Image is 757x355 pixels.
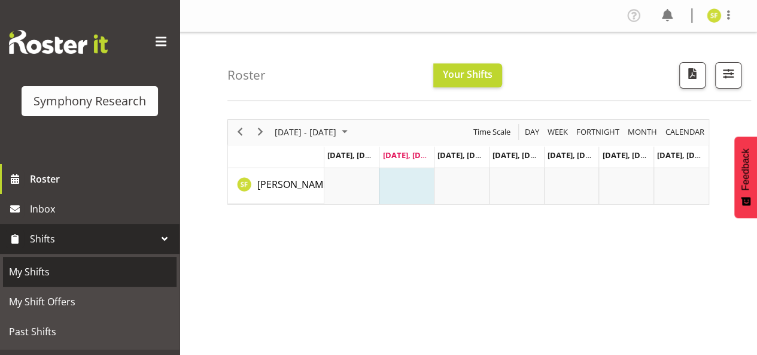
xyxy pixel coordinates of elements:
span: Roster [30,170,174,188]
span: [DATE] - [DATE] [273,125,338,139]
span: [DATE], [DATE] [437,150,492,160]
div: August 18 - 24, 2025 [270,120,355,145]
span: [DATE], [DATE] [492,150,547,160]
span: calendar [664,125,706,139]
span: Week [546,125,569,139]
a: My Shifts [3,257,177,287]
img: Rosterit website logo [9,30,108,54]
span: Fortnight [575,125,621,139]
span: Day [524,125,540,139]
button: Timeline Day [523,125,542,139]
a: [PERSON_NAME] [257,177,332,192]
div: previous period [230,120,250,145]
a: Past Shifts [3,317,177,347]
span: [DATE], [DATE] [548,150,602,160]
button: Fortnight [574,125,622,139]
img: siva-fohe11858.jpg [707,8,721,23]
button: Timeline Month [626,125,659,139]
button: Download a PDF of the roster according to the set date range. [679,62,706,89]
span: Feedback [740,148,751,190]
td: Siva Fohe resource [228,168,324,204]
button: August 2025 [273,125,353,139]
span: [DATE], [DATE] [602,150,656,160]
h4: Roster [227,68,266,82]
span: My Shifts [9,263,171,281]
button: Next [253,125,269,139]
span: Time Scale [472,125,512,139]
div: Symphony Research [34,92,146,110]
button: Feedback - Show survey [734,136,757,218]
span: [DATE], [DATE] [657,150,712,160]
div: next period [250,120,270,145]
table: Timeline Week of August 19, 2025 [324,168,709,204]
span: Month [627,125,658,139]
button: Previous [232,125,248,139]
span: Inbox [30,200,174,218]
button: Your Shifts [433,63,502,87]
button: Time Scale [472,125,513,139]
span: Past Shifts [9,323,171,341]
span: [DATE], [DATE] [327,150,382,160]
button: Filter Shifts [715,62,741,89]
span: Shifts [30,230,156,248]
div: Timeline Week of August 19, 2025 [227,119,709,205]
span: Your Shifts [443,68,492,81]
button: Month [664,125,707,139]
a: My Shift Offers [3,287,177,317]
span: [PERSON_NAME] [257,178,332,191]
span: My Shift Offers [9,293,171,311]
span: [DATE], [DATE] [382,150,437,160]
button: Timeline Week [546,125,570,139]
